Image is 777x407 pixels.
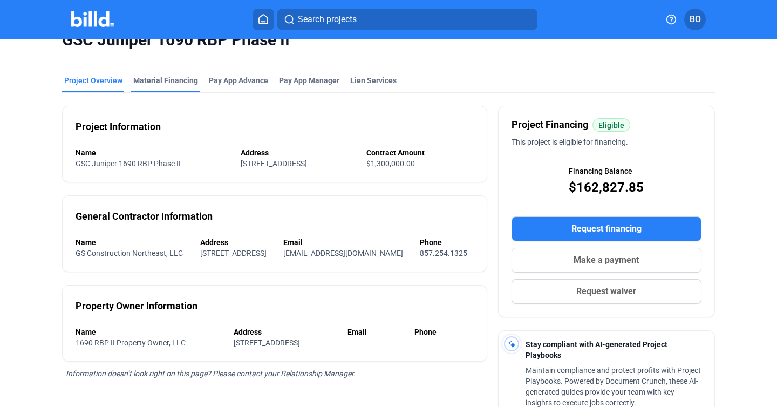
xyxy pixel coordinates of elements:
[234,338,300,347] span: [STREET_ADDRESS]
[71,11,114,27] img: Billd Company Logo
[76,119,161,134] div: Project Information
[512,138,628,146] span: This project is eligible for financing.
[62,30,715,50] span: GSC Juniper 1690 RBP Phase II
[298,13,357,26] span: Search projects
[350,75,397,86] div: Lien Services
[76,209,213,224] div: General Contractor Information
[574,254,639,267] span: Make a payment
[200,237,272,248] div: Address
[241,147,356,158] div: Address
[283,249,403,257] span: [EMAIL_ADDRESS][DOMAIN_NAME]
[209,75,268,86] div: Pay App Advance
[66,369,356,378] span: Information doesn’t look right on this page? Please contact your Relationship Manager.
[366,147,474,158] div: Contract Amount
[414,338,417,347] span: -
[512,216,701,241] button: Request financing
[347,338,350,347] span: -
[690,13,701,26] span: BO
[420,237,473,248] div: Phone
[366,159,415,168] span: $1,300,000.00
[241,159,307,168] span: [STREET_ADDRESS]
[512,279,701,304] button: Request waiver
[347,327,404,337] div: Email
[592,118,630,132] mat-chip: Eligible
[76,249,183,257] span: GS Construction Northeast, LLC
[414,327,473,337] div: Phone
[76,159,181,168] span: GSC Juniper 1690 RBP Phase II
[76,338,186,347] span: 1690 RBP II Property Owner, LLC
[64,75,122,86] div: Project Overview
[76,147,230,158] div: Name
[133,75,198,86] div: Material Financing
[526,340,667,359] span: Stay compliant with AI-generated Project Playbooks
[576,285,636,298] span: Request waiver
[684,9,706,30] button: BO
[569,166,632,177] span: Financing Balance
[76,327,222,337] div: Name
[234,327,337,337] div: Address
[283,237,409,248] div: Email
[76,237,189,248] div: Name
[512,248,701,273] button: Make a payment
[279,75,339,86] span: Pay App Manager
[420,249,467,257] span: 857.254.1325
[512,117,588,132] span: Project Financing
[200,249,267,257] span: [STREET_ADDRESS]
[76,299,197,314] div: Property Owner Information
[569,179,644,196] span: $162,827.85
[526,366,701,407] span: Maintain compliance and protect profits with Project Playbooks. Powered by Document Crunch, these...
[571,222,642,235] span: Request financing
[277,9,537,30] button: Search projects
